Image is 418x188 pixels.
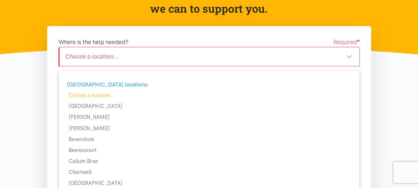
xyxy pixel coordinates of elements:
[59,146,360,154] div: Beerescourt
[59,179,360,187] div: [GEOGRAPHIC_DATA]
[65,52,353,61] div: Choose a location...
[59,124,360,133] div: [PERSON_NAME]
[58,37,129,47] label: Where is the help needed?
[357,38,360,43] sup: ●
[59,91,360,99] div: Choose a location...
[59,102,360,110] div: [GEOGRAPHIC_DATA]
[59,135,360,144] div: Baverstock
[333,37,360,47] span: Required
[59,168,360,176] div: Chartwell
[59,113,360,121] div: [PERSON_NAME]
[59,157,360,165] div: Callum Brae
[67,80,350,89] div: [GEOGRAPHIC_DATA] locations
